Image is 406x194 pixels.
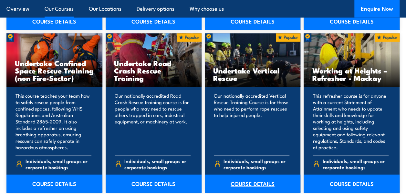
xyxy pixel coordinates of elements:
a: COURSE DETAILS [304,12,400,30]
p: Our nationally accredited Road Crash Rescue training course is for people who may need to rescue ... [115,92,191,150]
a: COURSE DETAILS [6,175,102,193]
a: COURSE DETAILS [304,175,400,193]
span: Individuals, small groups or corporate bookings [26,158,91,170]
p: Our nationally accredited Vertical Rescue Training Course is for those who need to perform rope r... [214,92,290,150]
span: Individuals, small groups or corporate bookings [124,158,190,170]
h3: Undertake Vertical Rescue [213,67,292,82]
p: This refresher course is for anyone with a current Statement of Attainment who needs to update th... [313,92,389,150]
h3: Undertake Road Crash Rescue Training [114,59,193,82]
a: COURSE DETAILS [205,175,301,193]
span: Individuals, small groups or corporate bookings [224,158,289,170]
a: COURSE DETAILS [205,12,301,30]
span: Individuals, small groups or corporate bookings [323,158,389,170]
h3: Working at Heights – Refresher - Mackay [312,67,391,82]
a: COURSE DETAILS [6,12,102,30]
h3: Undertake Confined Space Rescue Training (non Fire-Sector) [15,59,94,82]
a: COURSE DETAILS [106,175,202,193]
a: COURSE DETAILS [106,12,202,30]
p: This course teaches your team how to safely rescue people from confined spaces, following WHS Reg... [16,92,91,150]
